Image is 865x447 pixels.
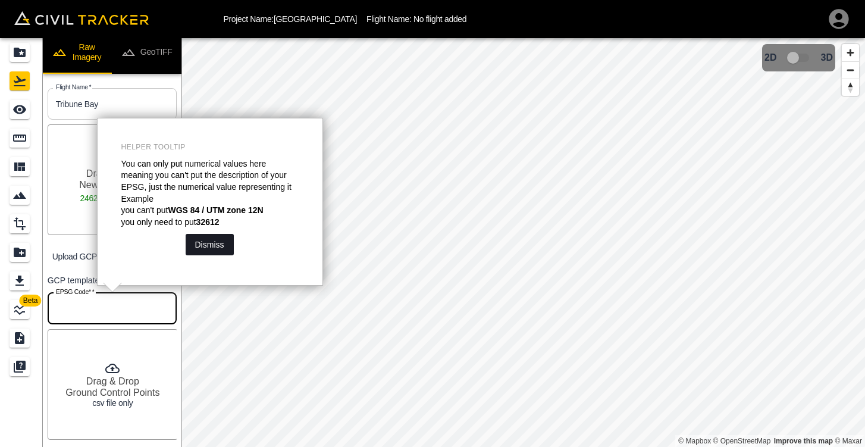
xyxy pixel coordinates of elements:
button: GeoTIFF [112,31,181,74]
div: disabled tabs example [43,31,181,74]
p: Project Name: [GEOGRAPHIC_DATA] [224,14,358,24]
span: you can't put [121,205,168,215]
span: you only need to put [121,217,196,227]
button: Reset bearing to north [842,79,859,96]
canvas: Map [181,38,865,447]
a: Maxar [835,437,862,445]
strong: WGS 84 / UTM zone 12N [168,205,263,215]
span: 3D [821,52,833,63]
p: Flight Name: No flight added [366,14,466,24]
p: You can only put numerical values here meaning you can't put the description of your EPSG, just t... [121,158,299,193]
span: 3D model not uploaded yet [782,46,816,69]
a: Map feedback [774,437,833,445]
strong: 32612 [196,217,220,227]
span: 2D [764,52,776,63]
button: Zoom in [842,44,859,61]
a: OpenStreetMap [713,437,771,445]
a: Mapbox [678,437,711,445]
img: Civil Tracker [14,11,149,25]
button: Raw Imagery [43,31,112,74]
p: Example [121,193,299,205]
button: Zoom out [842,61,859,79]
p: Helper Tooltip [121,142,299,152]
button: Dismiss [186,234,234,255]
